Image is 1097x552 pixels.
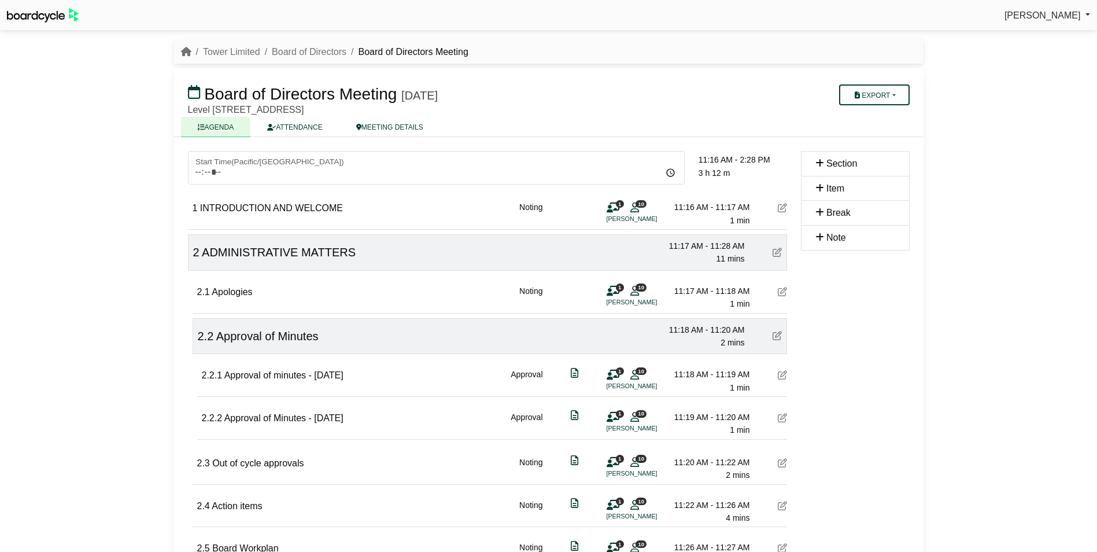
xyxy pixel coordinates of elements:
[636,200,647,208] span: 10
[250,117,339,137] a: ATTENDANCE
[511,368,542,394] div: Approval
[181,45,468,60] nav: breadcrumb
[188,105,304,115] span: Level [STREET_ADDRESS]
[607,511,693,521] li: [PERSON_NAME]
[519,499,542,525] div: Noting
[511,411,542,437] div: Approval
[826,233,846,242] span: Note
[181,117,251,137] a: AGENDA
[669,499,750,511] div: 11:22 AM - 11:26 AM
[216,330,319,343] span: Approval of Minutes
[616,540,624,548] span: 1
[202,246,356,259] span: ADMINISTRATIVE MATTERS
[669,411,750,424] div: 11:19 AM - 11:20 AM
[197,458,210,468] span: 2.3
[616,498,624,505] span: 1
[730,216,749,225] span: 1 min
[730,383,749,392] span: 1 min
[193,246,200,259] span: 2
[202,413,223,423] span: 2.2.2
[726,513,749,522] span: 4 mins
[346,45,468,60] li: Board of Directors Meeting
[272,47,346,57] a: Board of Directors
[636,367,647,375] span: 10
[607,424,693,433] li: [PERSON_NAME]
[1004,10,1081,20] span: [PERSON_NAME]
[699,168,730,178] span: 3 h 12 m
[636,284,647,291] span: 10
[401,89,438,102] div: [DATE]
[669,201,750,214] div: 11:16 AM - 11:17 AM
[721,338,744,347] span: 2 mins
[616,455,624,462] span: 1
[826,159,857,168] span: Section
[607,297,693,307] li: [PERSON_NAME]
[636,410,647,418] span: 10
[616,367,624,375] span: 1
[202,370,223,380] span: 2.2.1
[826,208,851,218] span: Break
[224,413,343,423] span: Approval of Minutes - [DATE]
[198,330,214,343] span: 2.2
[203,47,260,57] a: Tower Limited
[519,285,542,311] div: Noting
[1004,8,1090,23] a: [PERSON_NAME]
[730,299,749,308] span: 1 min
[200,203,343,213] span: INTRODUCTION AND WELCOME
[212,501,262,511] span: Action items
[664,323,745,336] div: 11:18 AM - 11:20 AM
[224,370,343,380] span: Approval of minutes - [DATE]
[339,117,440,137] a: MEETING DETAILS
[664,240,745,252] div: 11:17 AM - 11:28 AM
[193,203,198,213] span: 1
[636,540,647,548] span: 10
[607,381,693,391] li: [PERSON_NAME]
[669,368,750,381] div: 11:18 AM - 11:19 AM
[730,425,749,435] span: 1 min
[197,501,210,511] span: 2.4
[212,287,252,297] span: Apologies
[716,254,744,263] span: 11 mins
[204,85,397,103] span: Board of Directors Meeting
[7,8,79,23] img: BoardcycleBlackGreen-aaafeed430059cb809a45853b8cf6d952af9d84e6e89e1f1685b34bfd5cb7d64.svg
[197,287,210,297] span: 2.1
[616,284,624,291] span: 1
[726,470,749,480] span: 2 mins
[826,183,844,193] span: Item
[519,456,542,482] div: Noting
[669,456,750,469] div: 11:20 AM - 11:22 AM
[616,410,624,418] span: 1
[607,214,693,224] li: [PERSON_NAME]
[839,84,909,105] button: Export
[636,455,647,462] span: 10
[607,469,693,479] li: [PERSON_NAME]
[519,201,542,227] div: Noting
[699,153,787,166] div: 11:16 AM - 2:28 PM
[212,458,304,468] span: Out of cycle approvals
[669,285,750,297] div: 11:17 AM - 11:18 AM
[616,200,624,208] span: 1
[636,498,647,505] span: 10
